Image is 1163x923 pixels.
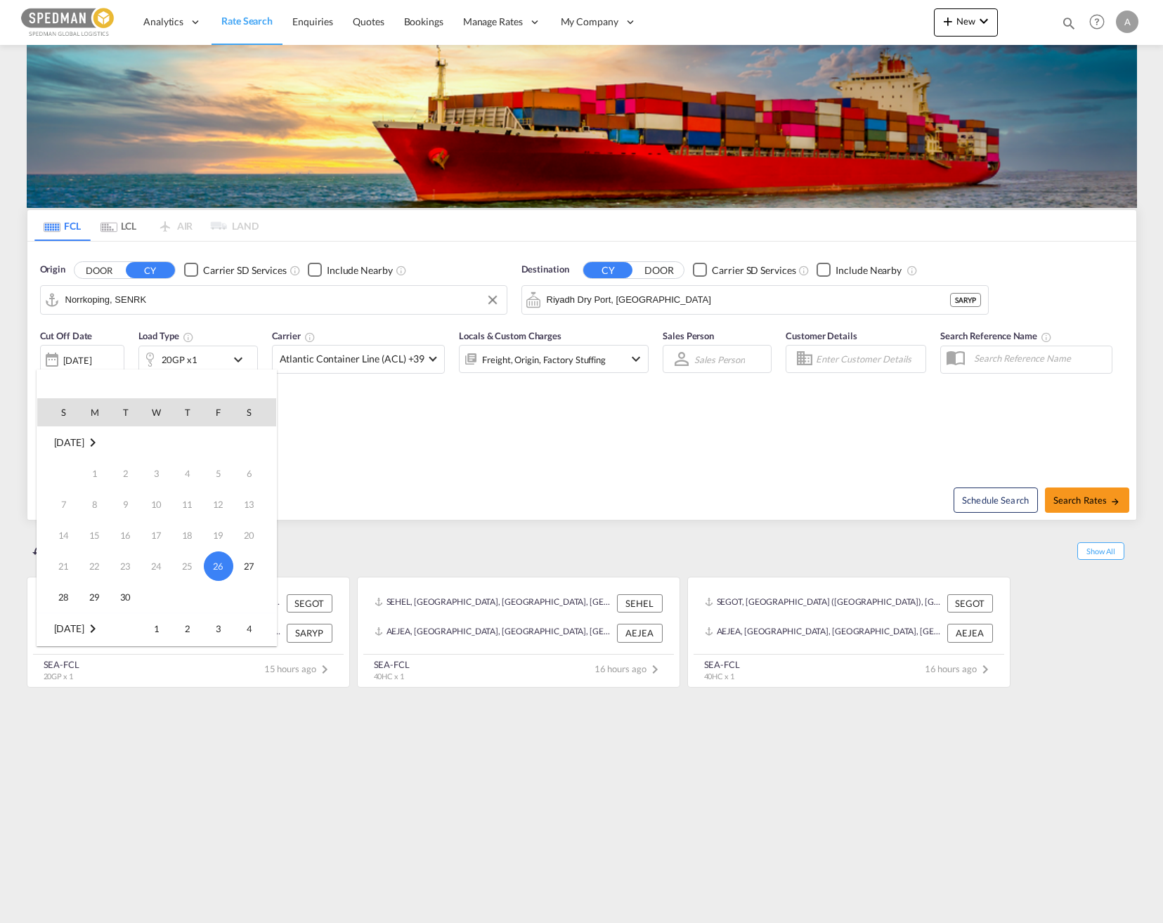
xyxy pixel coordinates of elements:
td: Wednesday October 1 2025 [141,613,172,645]
span: 2 [174,615,202,643]
td: Sunday September 14 2025 [37,520,79,551]
td: Saturday October 4 2025 [234,613,276,645]
td: Friday October 3 2025 [203,613,234,645]
td: Friday September 26 2025 [203,551,234,582]
td: Tuesday September 2 2025 [110,458,141,489]
td: Wednesday September 17 2025 [141,520,172,551]
td: Wednesday September 10 2025 [141,489,172,520]
td: Friday September 12 2025 [203,489,234,520]
tr: Week 5 [37,582,276,613]
td: Tuesday September 9 2025 [110,489,141,520]
td: Thursday September 25 2025 [172,551,203,582]
span: 3 [204,615,233,643]
td: Wednesday September 3 2025 [141,458,172,489]
th: W [141,398,172,426]
td: Tuesday September 16 2025 [110,520,141,551]
td: Sunday September 28 2025 [37,582,79,613]
td: October 2025 [37,613,141,645]
md-calendar: Calendar [37,398,276,646]
td: Sunday September 21 2025 [37,551,79,582]
td: Thursday October 2 2025 [172,613,203,645]
span: [DATE] [54,622,84,634]
td: Tuesday September 30 2025 [110,582,141,613]
span: 26 [204,551,233,581]
td: Thursday September 18 2025 [172,520,203,551]
td: Wednesday September 24 2025 [141,551,172,582]
td: Saturday September 20 2025 [234,520,276,551]
span: 1 [143,615,171,643]
th: F [203,398,234,426]
td: Thursday September 4 2025 [172,458,203,489]
tr: Week undefined [37,427,276,459]
span: [DATE] [54,436,84,448]
tr: Week 4 [37,551,276,582]
td: September 2025 [37,427,276,459]
td: Saturday September 27 2025 [234,551,276,582]
td: Friday September 5 2025 [203,458,234,489]
td: Monday September 29 2025 [79,582,110,613]
th: T [110,398,141,426]
td: Thursday September 11 2025 [172,489,203,520]
th: M [79,398,110,426]
tr: Week 3 [37,520,276,551]
td: Monday September 15 2025 [79,520,110,551]
td: Monday September 22 2025 [79,551,110,582]
td: Monday September 8 2025 [79,489,110,520]
th: S [37,398,79,426]
td: Saturday September 13 2025 [234,489,276,520]
td: Monday September 1 2025 [79,458,110,489]
tr: Week 1 [37,613,276,645]
span: 30 [112,583,140,611]
tr: Week 1 [37,458,276,489]
tr: Week 2 [37,489,276,520]
span: 28 [50,583,78,611]
td: Sunday September 7 2025 [37,489,79,520]
th: T [172,398,203,426]
td: Friday September 19 2025 [203,520,234,551]
span: 29 [81,583,109,611]
td: Tuesday September 23 2025 [110,551,141,582]
span: 4 [235,615,264,643]
td: Saturday September 6 2025 [234,458,276,489]
span: 27 [235,552,264,580]
th: S [234,398,276,426]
